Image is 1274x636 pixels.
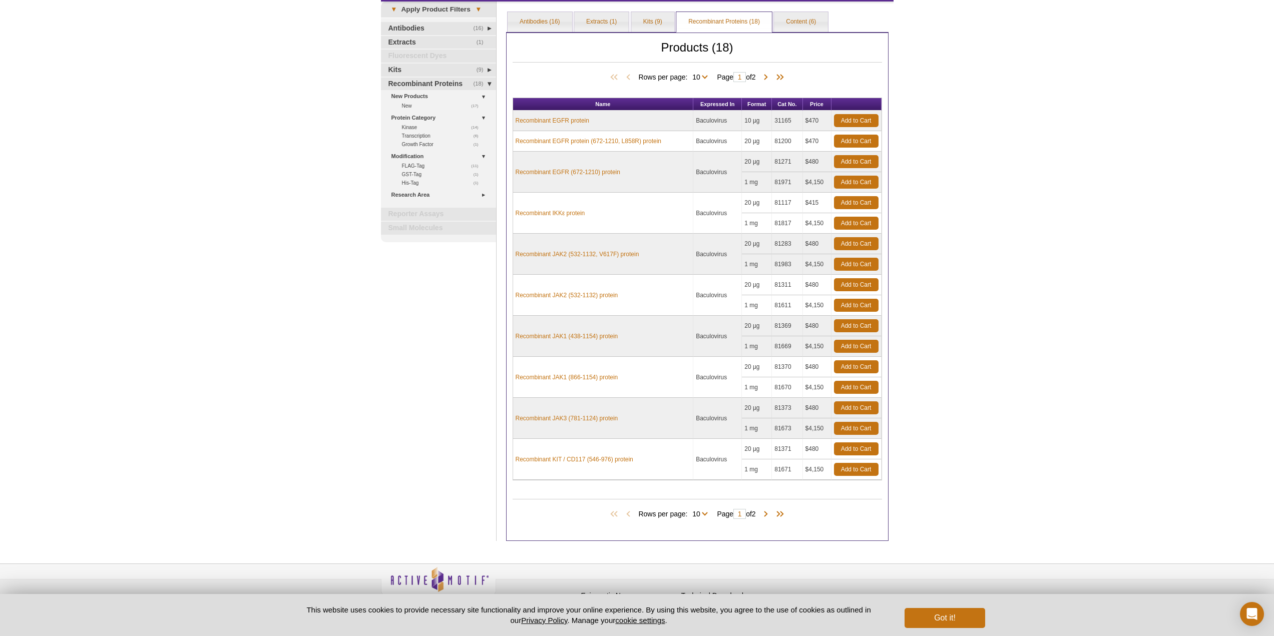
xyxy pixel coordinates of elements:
[834,422,879,435] a: Add to Cart
[772,357,802,377] td: 81370
[834,442,879,455] a: Add to Cart
[772,213,802,234] td: 81817
[803,459,831,480] td: $4,150
[772,172,802,193] td: 81971
[693,98,742,111] th: Expressed In
[693,357,742,398] td: Baculovirus
[471,5,486,14] span: ▾
[693,152,742,193] td: Baculovirus
[771,509,786,519] span: Last Page
[803,98,831,111] th: Price
[477,64,489,77] span: (9)
[521,616,567,624] a: Privacy Policy
[803,152,831,172] td: $480
[623,73,633,83] span: Previous Page
[693,234,742,275] td: Baculovirus
[772,98,802,111] th: Cat No.
[402,162,484,170] a: (11)FLAG-Tag
[803,111,831,131] td: $470
[623,509,633,519] span: Previous Page
[513,98,694,111] th: Name
[834,319,879,332] a: Add to Cart
[772,439,802,459] td: 81371
[834,340,879,353] a: Add to Cart
[513,499,882,499] h2: Products (18)
[381,78,496,91] a: (18)Recombinant Proteins
[516,209,585,218] a: Recombinant IKKε protein
[834,401,879,414] a: Add to Cart
[508,12,572,32] a: Antibodies (16)
[742,193,772,213] td: 20 µg
[574,12,629,32] a: Extracts (1)
[516,137,662,146] a: Recombinant EGFR protein (672-1210, L858R) protein
[638,508,712,518] span: Rows per page:
[474,140,484,149] span: (1)
[742,377,772,398] td: 1 mg
[834,196,879,209] a: Add to Cart
[742,111,772,131] td: 10 µg
[742,357,772,377] td: 20 µg
[772,316,802,336] td: 81369
[391,151,490,162] a: Modification
[516,168,620,177] a: Recombinant EGFR (672-1210) protein
[772,254,802,275] td: 81983
[742,295,772,316] td: 1 mg
[772,234,802,254] td: 81283
[803,234,831,254] td: $480
[516,455,633,464] a: Recombinant KIT / CD117 (546-976) protein
[474,132,484,140] span: (6)
[742,131,772,152] td: 20 µg
[391,113,490,123] a: Protein Category
[516,373,618,382] a: Recombinant JAK1 (866-1154) protein
[693,398,742,439] td: Baculovirus
[834,360,879,373] a: Add to Cart
[834,114,879,127] a: Add to Cart
[402,102,484,110] a: (17)New
[742,459,772,480] td: 1 mg
[474,170,484,179] span: (1)
[381,564,496,604] img: Active Motif,
[834,299,879,312] a: Add to Cart
[631,12,674,32] a: Kits (9)
[381,2,496,18] a: ▾Apply Product Filters▾
[289,604,889,625] p: This website uses cookies to provide necessary site functionality and improve your online experie...
[402,170,484,179] a: (1)GST-Tag
[772,275,802,295] td: 81311
[501,590,540,605] a: Privacy Policy
[803,418,831,439] td: $4,150
[803,316,831,336] td: $480
[516,291,618,300] a: Recombinant JAK2 (532-1132) protein
[681,591,776,600] h4: Technical Downloads
[834,217,879,230] a: Add to Cart
[742,275,772,295] td: 20 µg
[803,213,831,234] td: $4,150
[742,439,772,459] td: 20 µg
[834,381,879,394] a: Add to Cart
[803,336,831,357] td: $4,150
[803,398,831,418] td: $480
[471,102,484,110] span: (17)
[803,439,831,459] td: $480
[761,509,771,519] span: Next Page
[905,608,985,628] button: Got it!
[834,237,879,250] a: Add to Cart
[742,234,772,254] td: 20 µg
[474,179,484,187] span: (1)
[834,176,879,189] a: Add to Cart
[752,73,756,81] span: 2
[803,377,831,398] td: $4,150
[772,377,802,398] td: 81670
[471,123,484,132] span: (14)
[742,254,772,275] td: 1 mg
[693,316,742,357] td: Baculovirus
[742,316,772,336] td: 20 µg
[771,73,786,83] span: Last Page
[742,213,772,234] td: 1 mg
[402,123,484,132] a: (14)Kinase
[772,418,802,439] td: 81673
[742,98,772,111] th: Format
[781,581,857,603] table: Click to Verify - This site chose Symantec SSL for secure e-commerce and confidential communicati...
[752,510,756,518] span: 2
[676,12,772,32] a: Recombinant Proteins (18)
[402,132,484,140] a: (6)Transcription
